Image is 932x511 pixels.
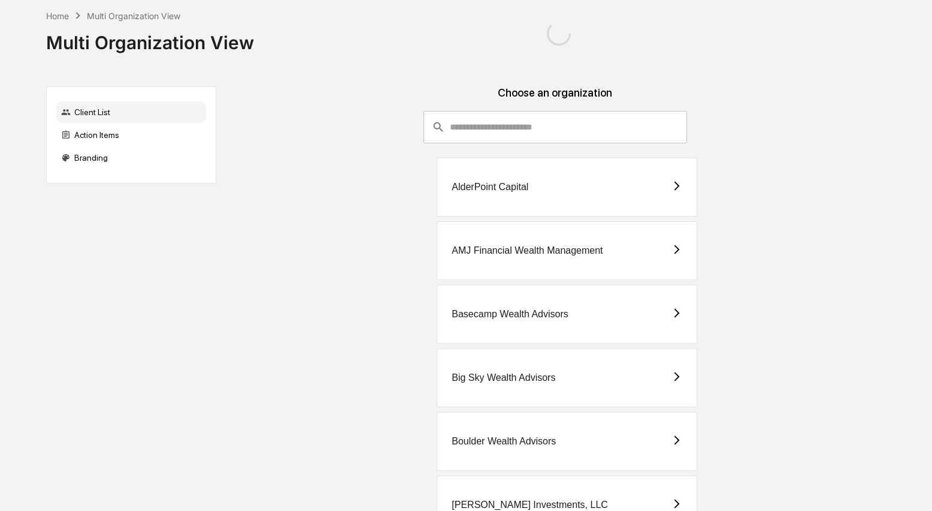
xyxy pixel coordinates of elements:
[423,111,687,143] div: consultant-dashboard__filter-organizations-search-bar
[452,372,555,383] div: Big Sky Wealth Advisors
[452,309,568,320] div: Basecamp Wealth Advisors
[452,182,528,193] div: AlderPoint Capital
[452,436,556,447] div: Boulder Wealth Advisors
[452,245,603,256] div: AMJ Financial Wealth Management
[56,124,206,146] div: Action Items
[56,101,206,123] div: Client List
[46,22,254,53] div: Multi Organization View
[46,11,69,21] div: Home
[452,500,608,510] div: [PERSON_NAME] Investments, LLC
[87,11,180,21] div: Multi Organization View
[56,147,206,169] div: Branding
[226,86,885,111] div: Choose an organization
